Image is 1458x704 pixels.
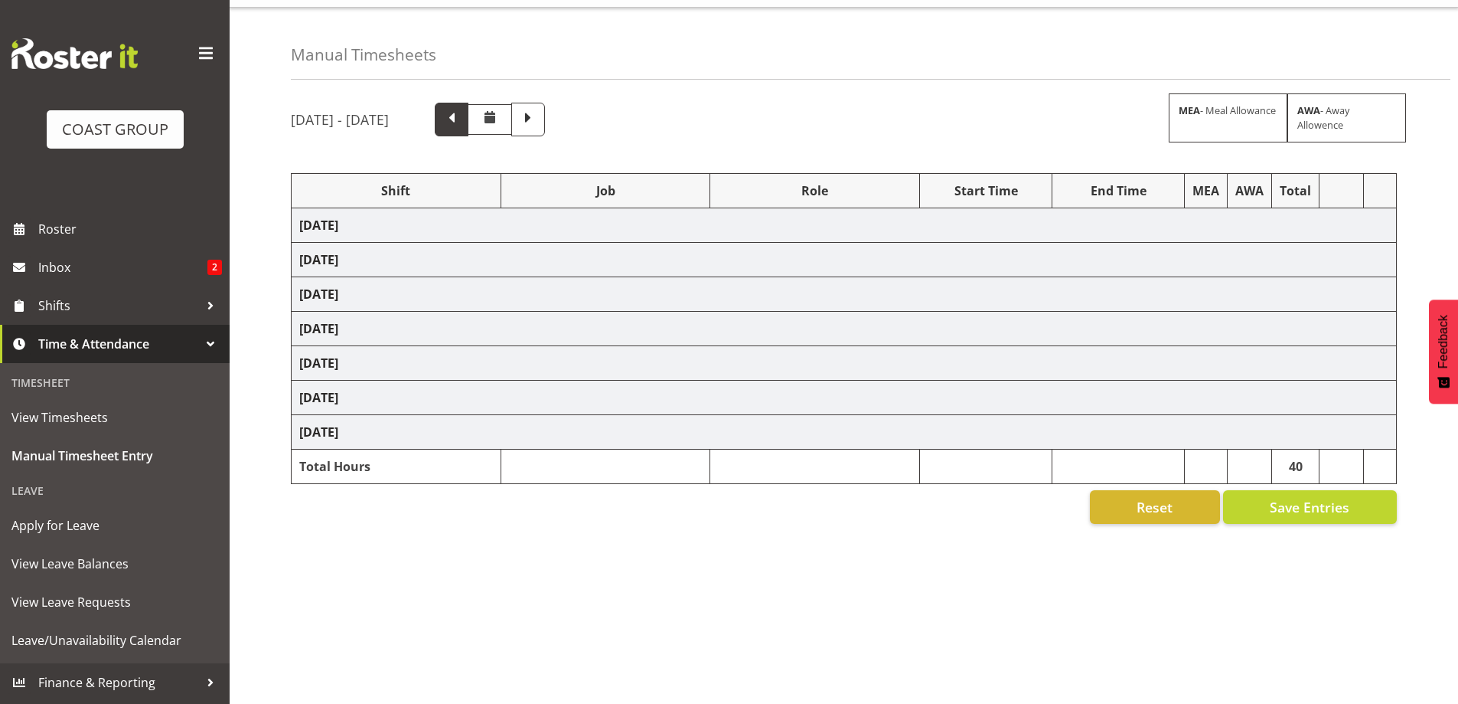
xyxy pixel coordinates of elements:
[292,243,1397,277] td: [DATE]
[11,444,218,467] span: Manual Timesheet Entry
[207,260,222,275] span: 2
[1235,182,1264,200] div: AWA
[509,182,703,200] div: Job
[1223,490,1397,524] button: Save Entries
[718,182,912,200] div: Role
[928,182,1044,200] div: Start Time
[4,367,226,398] div: Timesheet
[11,552,218,575] span: View Leave Balances
[1270,497,1349,517] span: Save Entries
[291,46,436,64] h4: Manual Timesheets
[1272,450,1319,484] td: 40
[4,545,226,583] a: View Leave Balances
[292,415,1397,450] td: [DATE]
[1437,315,1450,368] span: Feedback
[4,398,226,437] a: View Timesheets
[38,218,222,241] span: Roster
[38,294,199,317] span: Shifts
[11,38,138,69] img: Rosterit website logo
[292,450,501,484] td: Total Hours
[1090,490,1220,524] button: Reset
[11,406,218,429] span: View Timesheets
[1429,300,1458,404] button: Feedback - Show survey
[4,583,226,621] a: View Leave Requests
[292,346,1397,381] td: [DATE]
[4,621,226,660] a: Leave/Unavailability Calendar
[1280,182,1311,200] div: Total
[292,208,1397,243] td: [DATE]
[4,506,226,545] a: Apply for Leave
[11,591,218,614] span: View Leave Requests
[292,312,1397,346] td: [DATE]
[299,182,493,200] div: Shift
[11,629,218,652] span: Leave/Unavailability Calendar
[1192,182,1219,200] div: MEA
[1060,182,1176,200] div: End Time
[292,277,1397,312] td: [DATE]
[1297,103,1320,117] strong: AWA
[38,671,199,694] span: Finance & Reporting
[4,437,226,475] a: Manual Timesheet Entry
[38,256,207,279] span: Inbox
[292,381,1397,415] td: [DATE]
[1287,93,1406,142] div: - Away Allowence
[1137,497,1173,517] span: Reset
[62,118,168,141] div: COAST GROUP
[291,111,389,128] h5: [DATE] - [DATE]
[4,475,226,506] div: Leave
[11,514,218,537] span: Apply for Leave
[1179,103,1200,117] strong: MEA
[1169,93,1287,142] div: - Meal Allowance
[38,332,199,355] span: Time & Attendance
